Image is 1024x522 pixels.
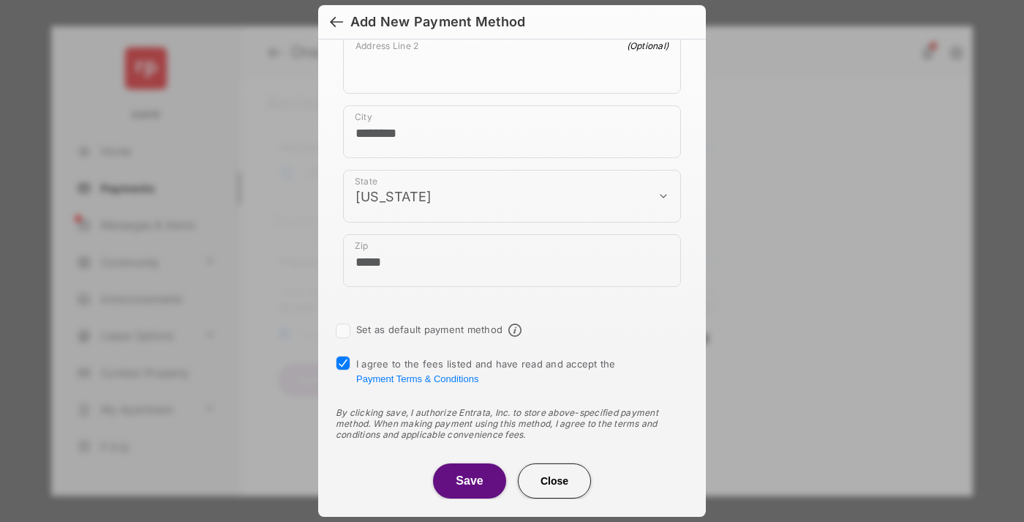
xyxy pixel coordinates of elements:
div: payment_method_screening[postal_addresses][locality] [343,105,681,158]
div: payment_method_screening[postal_addresses][administrativeArea] [343,170,681,223]
div: Add New Payment Method [350,14,525,30]
label: Set as default payment method [356,324,502,335]
button: Close [518,463,591,499]
div: By clicking save, I authorize Entrata, Inc. to store above-specified payment method. When making ... [336,407,688,440]
span: Default payment method info [508,324,522,337]
button: I agree to the fees listed and have read and accept the [356,373,478,384]
div: payment_method_screening[postal_addresses][addressLine2] [343,34,681,94]
span: I agree to the fees listed and have read and accept the [356,358,616,384]
div: payment_method_screening[postal_addresses][postalCode] [343,234,681,287]
button: Save [433,463,506,499]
